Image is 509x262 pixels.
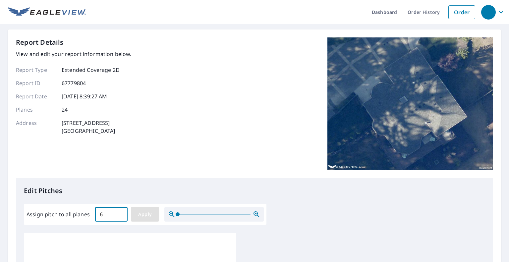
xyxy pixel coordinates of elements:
a: Order [448,5,475,19]
p: Edit Pitches [24,186,485,196]
p: Report ID [16,79,56,87]
p: Report Date [16,92,56,100]
p: Address [16,119,56,135]
p: 67779804 [62,79,86,87]
p: Extended Coverage 2D [62,66,120,74]
label: Assign pitch to all planes [27,210,90,218]
p: [STREET_ADDRESS] [GEOGRAPHIC_DATA] [62,119,115,135]
span: Apply [136,210,154,219]
p: [DATE] 8:39:27 AM [62,92,107,100]
img: Top image [327,37,493,170]
p: Planes [16,106,56,114]
p: View and edit your report information below. [16,50,132,58]
p: Report Details [16,37,64,47]
p: Report Type [16,66,56,74]
input: 00.0 [95,205,128,224]
img: EV Logo [8,7,86,17]
p: 24 [62,106,68,114]
button: Apply [131,207,159,222]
